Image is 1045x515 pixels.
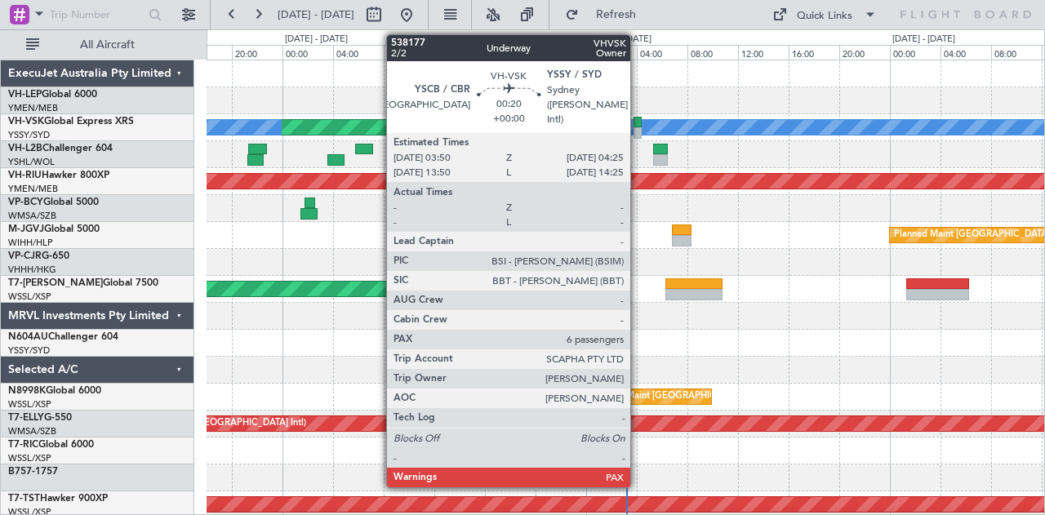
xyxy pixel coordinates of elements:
button: All Aircraft [18,32,177,58]
div: 16:00 [181,45,232,60]
a: WSSL/XSP [8,452,51,464]
a: M-JGVJGlobal 5000 [8,224,100,234]
a: VP-BCYGlobal 5000 [8,198,99,207]
div: 04:00 [940,45,991,60]
a: B757-1757 [8,467,58,477]
div: 08:00 [384,45,434,60]
span: VH-VSK [8,117,44,127]
a: T7-RICGlobal 6000 [8,440,94,450]
div: 08:00 [687,45,738,60]
a: WMSA/SZB [8,425,56,437]
input: Trip Number [50,2,144,27]
span: VP-BCY [8,198,43,207]
a: T7-[PERSON_NAME]Global 7500 [8,278,158,288]
a: VH-VSKGlobal Express XRS [8,117,134,127]
a: YSSY/SYD [8,344,50,357]
div: 16:00 [789,45,839,60]
span: N604AU [8,332,48,342]
a: VP-CJRG-650 [8,251,69,261]
a: T7-TSTHawker 900XP [8,494,108,504]
div: 12:00 [434,45,485,60]
a: YMEN/MEB [8,102,58,114]
div: [DATE] - [DATE] [892,33,955,47]
div: 00:00 [282,45,333,60]
a: WSSL/XSP [8,291,51,303]
div: 04:00 [333,45,384,60]
div: 04:00 [637,45,687,60]
div: 20:00 [536,45,586,60]
span: VH-L2B [8,144,42,153]
span: [DATE] - [DATE] [278,7,354,22]
div: Quick Links [797,8,852,24]
a: N604AUChallenger 604 [8,332,118,342]
a: VH-LEPGlobal 6000 [8,90,97,100]
a: VH-L2BChallenger 604 [8,144,113,153]
div: 00:00 [890,45,940,60]
a: VHHH/HKG [8,264,56,276]
a: VH-RIUHawker 800XP [8,171,109,180]
button: Refresh [558,2,656,28]
span: T7-RIC [8,440,38,450]
span: Refresh [582,9,651,20]
a: WIHH/HLP [8,237,53,249]
div: Planned Maint [GEOGRAPHIC_DATA] (Seletar) [590,384,782,409]
a: WSSL/XSP [8,398,51,411]
a: T7-ELLYG-550 [8,413,72,423]
span: VH-RIU [8,171,42,180]
div: 20:00 [839,45,890,60]
a: YSHL/WOL [8,156,55,168]
div: 00:00 [586,45,637,60]
span: VH-LEP [8,90,42,100]
a: N8998KGlobal 6000 [8,386,101,396]
span: T7-ELLY [8,413,44,423]
span: VP-CJR [8,251,42,261]
span: T7-TST [8,494,40,504]
button: Quick Links [764,2,885,28]
span: B757-1 [8,467,41,477]
span: M-JGVJ [8,224,44,234]
a: YMEN/MEB [8,183,58,195]
span: All Aircraft [42,39,172,51]
div: 08:00 [991,45,1042,60]
a: YSSY/SYD [8,129,50,141]
div: [DATE] - [DATE] [589,33,651,47]
a: WMSA/SZB [8,210,56,222]
span: N8998K [8,386,46,396]
div: 12:00 [738,45,789,60]
div: 20:00 [232,45,282,60]
div: [DATE] - [DATE] [285,33,348,47]
span: T7-[PERSON_NAME] [8,278,103,288]
div: 16:00 [485,45,536,60]
div: MEL [577,115,596,140]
